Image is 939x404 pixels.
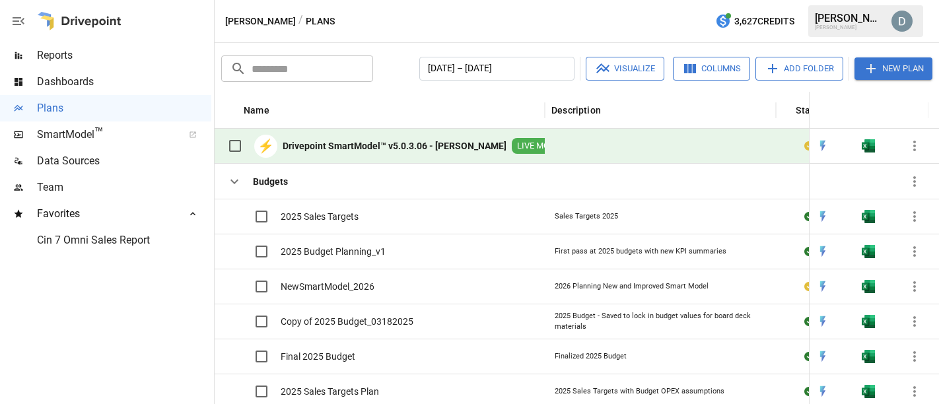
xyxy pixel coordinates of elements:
[281,210,359,223] span: 2025 Sales Targets
[816,245,829,258] div: Open in Quick Edit
[816,315,829,328] img: quick-edit-flash.b8aec18c.svg
[862,315,875,328] div: Open in Excel
[804,385,814,398] div: Sync complete
[555,246,726,257] div: First pass at 2025 budgets with new KPI summaries
[891,11,913,32] img: David Sooch
[816,139,829,152] div: Open in Quick Edit
[816,245,829,258] img: quick-edit-flash.b8aec18c.svg
[816,385,829,398] div: Open in Quick Edit
[555,351,627,362] div: Finalized 2025 Budget
[673,57,750,81] button: Columns
[816,280,829,293] div: Open in Quick Edit
[804,315,814,328] div: Sync complete
[586,57,664,81] button: Visualize
[37,232,211,248] span: Cin 7 Omni Sales Report
[816,280,829,293] img: quick-edit-flash.b8aec18c.svg
[816,350,829,363] img: quick-edit-flash.b8aec18c.svg
[862,139,875,152] img: excel-icon.76473adf.svg
[281,385,379,398] span: 2025 Sales Targets Plan
[254,135,277,158] div: ⚡
[710,9,800,34] button: 3,627Credits
[854,57,932,80] button: New Plan
[551,105,601,116] div: Description
[281,245,386,258] span: 2025 Budget Planning_v1
[804,139,814,152] div: Your plan has changes in Excel that are not reflected in the Drivepoint Data Warehouse, select "S...
[281,315,413,328] span: Copy of 2025 Budget_03182025
[37,180,211,195] span: Team
[816,385,829,398] img: quick-edit-flash.b8aec18c.svg
[815,24,884,30] div: [PERSON_NAME]
[225,13,296,30] button: [PERSON_NAME]
[862,210,875,223] div: Open in Excel
[281,280,374,293] span: NewSmartModel_2026
[281,350,355,363] span: Final 2025 Budget
[37,206,174,222] span: Favorites
[804,210,814,223] div: Sync complete
[796,105,823,116] div: Status
[862,350,875,363] div: Open in Excel
[555,281,709,292] div: 2026 Planning New and Improved Smart Model
[862,280,875,293] div: Open in Excel
[37,153,211,169] span: Data Sources
[37,100,211,116] span: Plans
[253,175,288,188] b: Budgets
[283,139,506,152] b: Drivepoint SmartModel™ v5.0.3.06 - [PERSON_NAME]
[755,57,843,81] button: Add Folder
[816,210,829,223] img: quick-edit-flash.b8aec18c.svg
[804,350,814,363] div: Sync complete
[862,245,875,258] img: excel-icon.76473adf.svg
[862,280,875,293] img: excel-icon.76473adf.svg
[862,385,875,398] img: excel-icon.76473adf.svg
[862,385,875,398] div: Open in Excel
[419,57,574,81] button: [DATE] – [DATE]
[804,280,814,293] div: Your plan has changes in Excel that are not reflected in the Drivepoint Data Warehouse, select "S...
[862,210,875,223] img: excel-icon.76473adf.svg
[37,127,174,143] span: SmartModel
[862,139,875,152] div: Open in Excel
[816,139,829,152] img: quick-edit-flash.b8aec18c.svg
[555,386,724,397] div: 2025 Sales Targets with Budget OPEX assumptions
[816,210,829,223] div: Open in Quick Edit
[815,12,884,24] div: [PERSON_NAME]
[804,245,814,258] div: Sync complete
[816,350,829,363] div: Open in Quick Edit
[555,311,766,331] div: 2025 Budget - Saved to lock in budget values for board deck materials
[244,105,269,116] div: Name
[734,13,794,30] span: 3,627 Credits
[512,140,570,152] span: LIVE MODEL
[862,315,875,328] img: excel-icon.76473adf.svg
[37,74,211,90] span: Dashboards
[94,125,104,141] span: ™
[298,13,303,30] div: /
[884,3,921,40] button: David Sooch
[37,48,211,63] span: Reports
[862,245,875,258] div: Open in Excel
[862,350,875,363] img: excel-icon.76473adf.svg
[816,315,829,328] div: Open in Quick Edit
[555,211,618,222] div: Sales Targets 2025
